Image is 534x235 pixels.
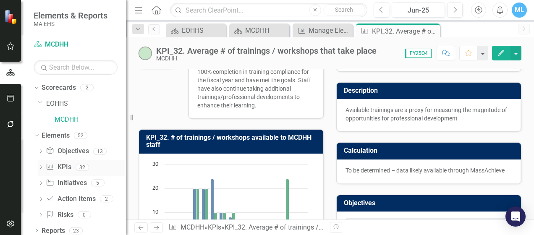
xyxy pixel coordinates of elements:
p: MCD has met the EOHHS Mandatory Training requirements for the year. We are at 100% completion in ... [197,51,314,110]
text: 10 [152,208,158,215]
div: » » [168,223,324,232]
h3: Calculation [344,147,517,154]
div: KPI_32. Average # of trainings / workshops that take place [372,26,438,37]
div: EOHHS [182,25,224,36]
a: Elements [42,131,70,141]
a: Manage Elements [295,25,351,36]
div: 5 [91,180,105,187]
div: Jun-25 [395,5,442,16]
a: MCDHH [34,40,118,50]
p: Available trainings are a proxy for measuring the magnitude of opportunities for professional dev... [346,106,512,123]
h3: KPI_32. # of trainings / workshops available to MCDHH staff [146,134,319,149]
a: Objectives [46,146,89,156]
text: 30 [152,160,158,167]
a: MCDHH [55,115,126,125]
span: Elements & Reports [34,10,107,21]
input: Search Below... [34,60,118,75]
h3: Description [344,87,517,94]
div: KPI_32. Average # of trainings / workshops that take place [225,223,398,231]
img: ClearPoint Strategy [4,9,19,24]
a: Scorecards [42,83,76,93]
a: KPIs [208,223,221,231]
img: On-track [139,47,152,60]
a: KPIs [46,162,71,172]
button: ML [512,3,527,18]
a: Initiatives [46,178,86,188]
p: To be determined – data likely available through MassAchieve [346,166,512,175]
div: Open Intercom Messenger [505,206,526,227]
div: Manage Elements [309,25,351,36]
a: Risks [46,210,73,220]
div: 13 [93,148,107,155]
span: Search [335,6,353,13]
div: MCDHH [156,55,377,62]
text: 20 [152,184,158,191]
div: 32 [76,164,89,171]
a: EOHHS [46,99,126,109]
div: 2 [100,196,113,203]
span: FY25Q4 [405,49,432,58]
div: MCDHH [245,25,287,36]
small: MA EHS [34,21,107,27]
a: MCDHH [231,25,287,36]
a: EOHHS [168,25,224,36]
div: KPI_32. Average # of trainings / workshops that take place [156,46,377,55]
button: Jun-25 [392,3,445,18]
input: Search ClearPoint... [170,3,367,18]
button: Search [323,4,365,16]
div: 52 [74,132,87,139]
a: MCDHH [181,223,204,231]
div: 2 [80,84,94,91]
div: 0 [78,211,91,218]
div: 23 [69,227,83,234]
h3: Objectives [344,199,517,207]
a: Action Items [46,194,95,204]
